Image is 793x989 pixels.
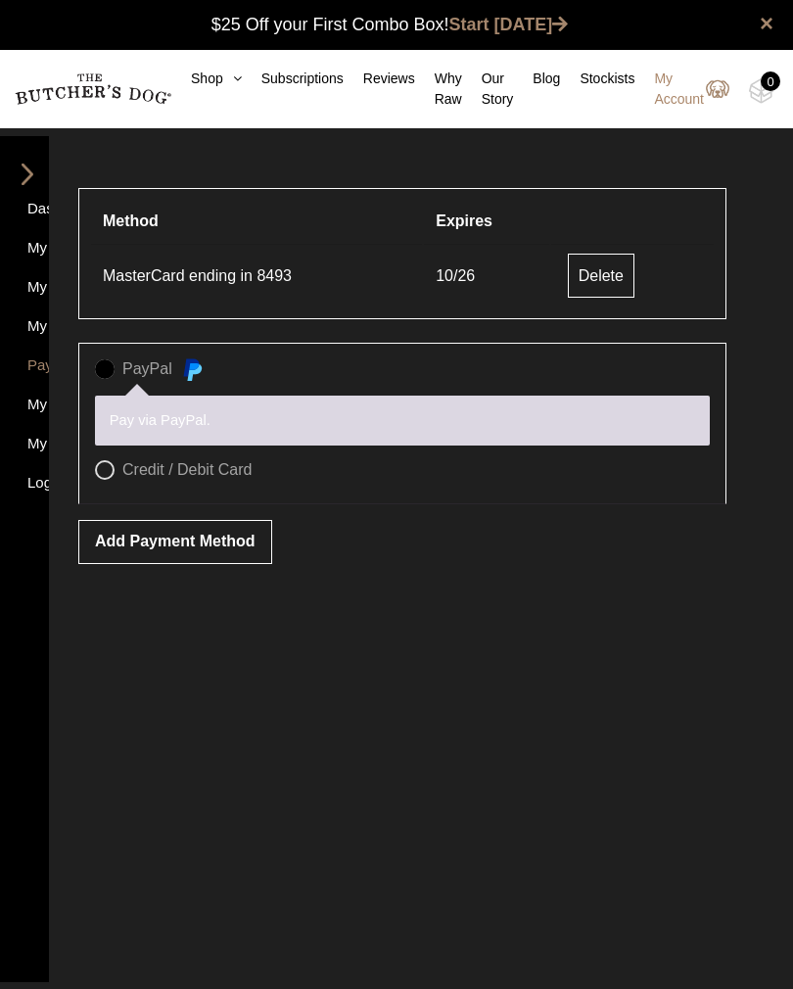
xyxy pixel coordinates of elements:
[568,254,634,298] a: Delete
[171,69,242,89] a: Shop
[95,359,710,381] label: PayPal
[436,212,492,229] span: Expires
[513,69,560,89] a: Blog
[13,394,36,420] a: My Details
[78,520,272,564] button: Add payment method
[13,315,36,342] a: My Addresses
[634,69,729,110] a: My Account
[13,276,36,303] a: My Subscriptions
[560,69,634,89] a: Stockists
[95,460,710,480] label: Credit / Debit Card
[761,71,780,91] div: 0
[13,354,36,381] a: Payment Methods
[13,472,36,498] a: Logout
[760,12,773,35] a: close
[110,409,696,431] p: Pay via PayPal.
[424,244,549,306] td: 10/26
[344,69,415,89] a: Reviews
[13,433,36,459] a: My Dogs
[13,198,36,224] a: Dashboard
[415,69,462,110] a: Why Raw
[13,237,36,263] a: My Orders
[91,244,422,306] td: MasterCard ending in 8493
[749,78,773,104] img: TBD_Cart-Empty.png
[103,212,159,229] span: Method
[180,357,204,381] img: PayPal
[462,69,514,110] a: Our Story
[449,15,569,34] a: Start [DATE]
[242,69,344,89] a: Subscriptions
[13,164,42,185] img: DropDown-right-side.png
